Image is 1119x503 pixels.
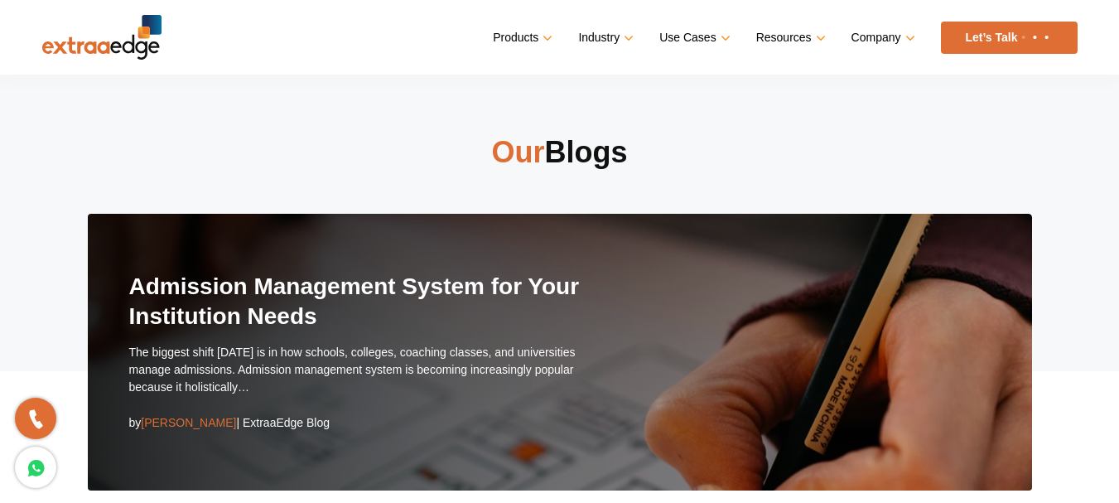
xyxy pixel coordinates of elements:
strong: Our [491,135,544,169]
span: [PERSON_NAME] [141,416,236,429]
a: Resources [756,26,822,50]
div: by | ExtraaEdge Blog [129,413,330,433]
a: Admission Management System for Your Institution Needs [129,273,580,329]
a: Products [493,26,549,50]
p: The biggest shift [DATE] is in how schools, colleges, coaching classes, and universities manage a... [129,344,612,396]
a: Let’s Talk [941,22,1078,54]
a: Use Cases [659,26,726,50]
a: Industry [578,26,630,50]
a: Company [851,26,912,50]
h2: Blogs [42,133,1078,172]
